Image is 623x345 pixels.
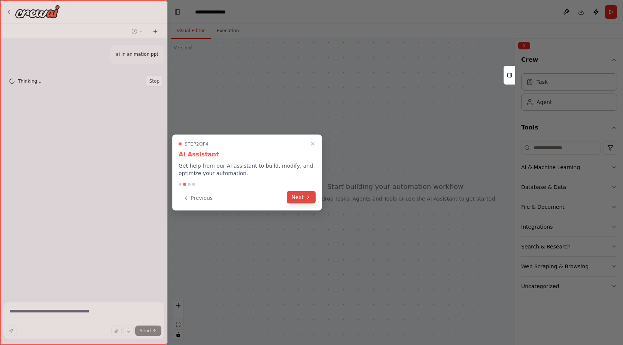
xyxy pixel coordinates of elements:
[179,150,316,159] h3: AI Assistant
[287,191,316,204] button: Next
[308,140,317,149] button: Close walkthrough
[185,141,209,147] span: Step 2 of 4
[179,162,316,177] p: Get help from our AI assistant to build, modify, and optimize your automation.
[179,192,217,204] button: Previous
[172,7,183,17] button: Hide left sidebar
